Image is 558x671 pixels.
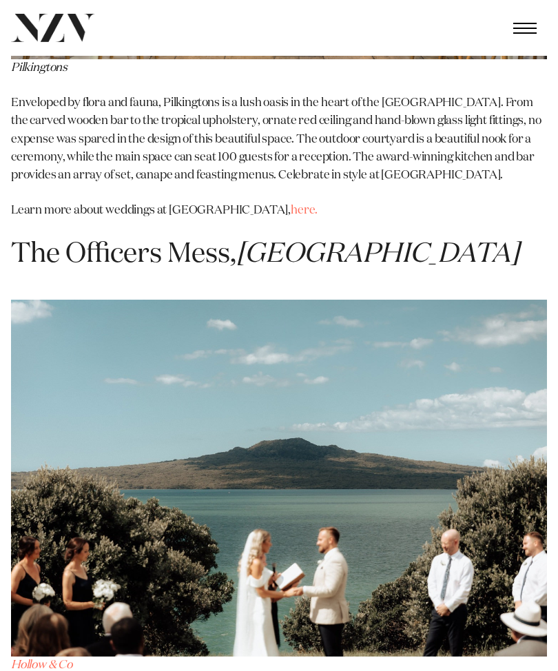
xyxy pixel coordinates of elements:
[11,205,318,216] span: Learn more about weddings at [GEOGRAPHIC_DATA],
[11,240,519,268] span: The Officers Mess,
[11,659,72,671] a: Hollow & Co
[236,240,519,268] em: [GEOGRAPHIC_DATA]
[291,205,318,216] a: here.
[11,14,95,42] img: nzv-logo.png
[11,97,541,181] span: Enveloped by flora and fauna, Pilkingtons is a lush oasis in the heart of the [GEOGRAPHIC_DATA]. ...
